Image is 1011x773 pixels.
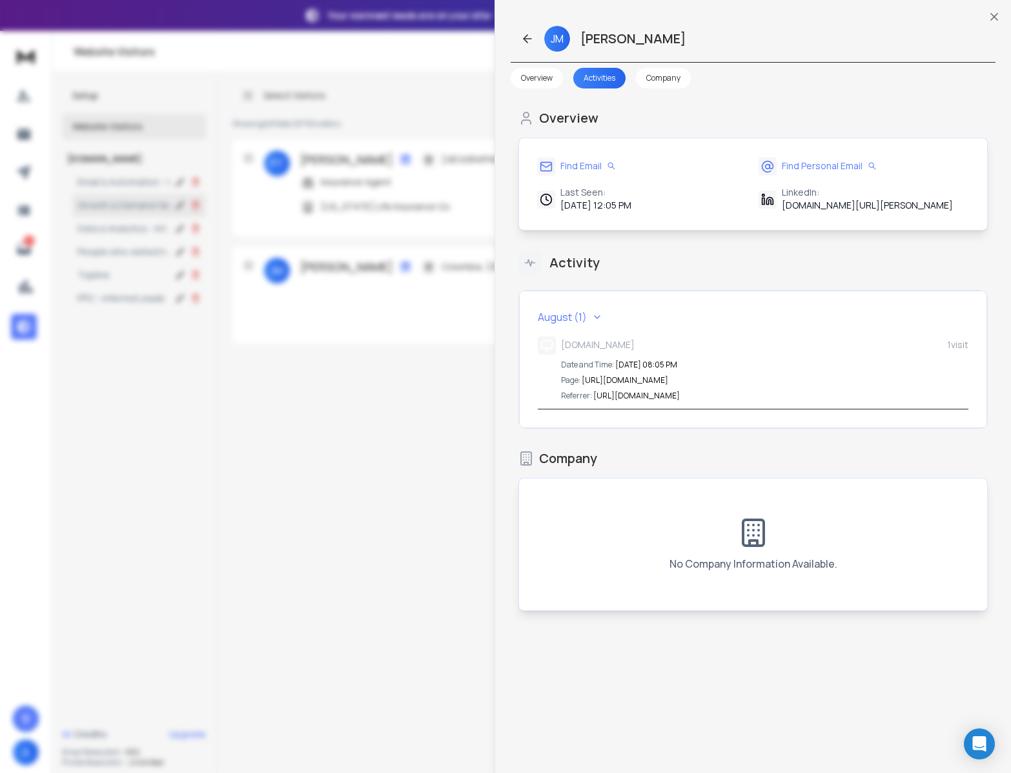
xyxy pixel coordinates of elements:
[511,68,563,88] button: Overview
[759,156,877,176] div: Find Personal Email
[669,556,837,572] p: No Company Information Available.
[544,26,570,52] span: JM
[582,375,668,386] span: [URL][DOMAIN_NAME]
[518,449,988,468] h3: Company
[593,390,680,401] span: [URL][DOMAIN_NAME]
[964,728,995,759] div: Open Intercom Messenger
[518,251,600,274] h3: Activity
[947,338,968,351] span: 1 visit
[518,109,598,127] h3: Overview
[782,186,953,199] span: LinkedIn :
[560,199,631,212] span: [DATE] 12:05 PM
[561,375,668,386] div: Page:
[782,199,953,212] span: [DOMAIN_NAME][URL][PERSON_NAME]
[636,68,691,88] button: Company
[538,309,587,325] h4: August (1)
[759,186,970,212] div: LinkedIn:[DOMAIN_NAME][URL][PERSON_NAME]
[561,391,680,401] div: Referrer:
[561,360,677,370] div: Date and Time:
[615,359,677,370] span: [DATE] 08:05 PM
[580,30,686,48] h2: [PERSON_NAME]
[561,338,635,351] span: [DOMAIN_NAME]
[560,186,631,199] span: Last Seen :
[537,156,616,176] div: Find Email
[573,68,626,88] button: Activities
